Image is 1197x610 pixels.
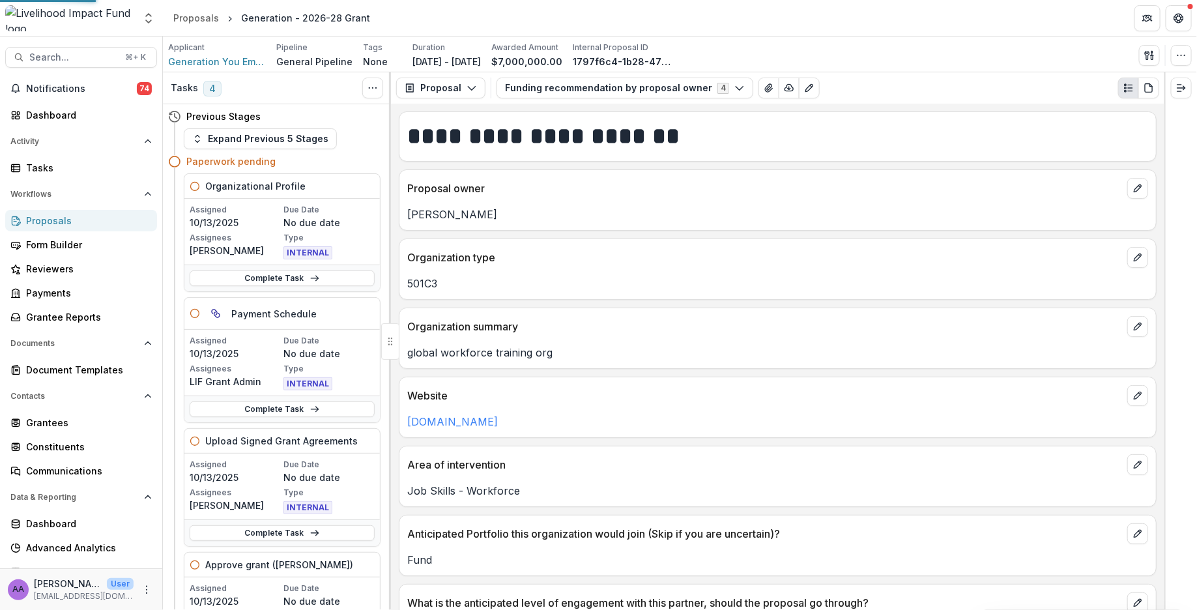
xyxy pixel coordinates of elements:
[5,234,157,255] a: Form Builder
[1127,523,1148,544] button: edit
[205,434,358,448] h5: Upload Signed Grant Agreements
[491,55,562,68] p: $7,000,000.00
[283,363,375,375] p: Type
[5,537,157,559] a: Advanced Analytics
[26,214,147,227] div: Proposals
[1127,178,1148,199] button: edit
[10,339,139,348] span: Documents
[190,216,281,229] p: 10/13/2025
[10,493,139,502] span: Data & Reporting
[5,513,157,534] a: Dashboard
[5,333,157,354] button: Open Documents
[407,250,1122,265] p: Organization type
[283,335,375,347] p: Due Date
[26,161,147,175] div: Tasks
[26,238,147,252] div: Form Builder
[283,459,375,471] p: Due Date
[491,42,558,53] p: Awarded Amount
[1127,316,1148,337] button: edit
[190,487,281,499] p: Assignees
[12,585,24,594] div: Aude Anquetil
[5,78,157,99] button: Notifications74
[5,282,157,304] a: Payments
[5,5,134,31] img: Livelihood Impact Fund logo
[190,375,281,388] p: LIF Grant Admin
[1171,78,1192,98] button: Expand right
[362,78,383,98] button: Toggle View Cancelled Tasks
[231,307,317,321] h5: Payment Schedule
[190,594,281,608] p: 10/13/2025
[26,517,147,530] div: Dashboard
[5,306,157,328] a: Grantee Reports
[1166,5,1192,31] button: Get Help
[407,388,1122,403] p: Website
[396,78,485,98] button: Proposal
[205,303,226,324] button: View dependent tasks
[5,386,157,407] button: Open Contacts
[363,55,388,68] p: None
[5,412,157,433] a: Grantees
[190,335,281,347] p: Assigned
[241,11,370,25] div: Generation - 2026-28 Grant
[283,487,375,499] p: Type
[573,42,648,53] p: Internal Proposal ID
[137,82,152,95] span: 74
[283,501,332,514] span: INTERNAL
[10,190,139,199] span: Workflows
[34,590,134,602] p: [EMAIL_ADDRESS][DOMAIN_NAME]
[10,137,139,146] span: Activity
[203,81,222,96] span: 4
[26,310,147,324] div: Grantee Reports
[5,184,157,205] button: Open Workflows
[190,459,281,471] p: Assigned
[283,594,375,608] p: No due date
[26,83,137,94] span: Notifications
[5,561,157,583] a: Data Report
[5,210,157,231] a: Proposals
[412,42,445,53] p: Duration
[171,83,198,94] h3: Tasks
[407,181,1122,196] p: Proposal owner
[205,179,306,193] h5: Organizational Profile
[168,55,266,68] span: Generation You Employed, Inc.
[5,47,157,68] button: Search...
[1138,78,1159,98] button: PDF view
[123,50,149,65] div: ⌘ + K
[497,78,753,98] button: Funding recommendation by proposal owner4
[29,52,117,63] span: Search...
[5,460,157,482] a: Communications
[407,415,498,428] a: [DOMAIN_NAME]
[34,577,102,590] p: [PERSON_NAME]
[26,286,147,300] div: Payments
[26,464,147,478] div: Communications
[758,78,779,98] button: View Attached Files
[190,270,375,286] a: Complete Task
[186,109,261,123] h4: Previous Stages
[1134,5,1161,31] button: Partners
[190,471,281,484] p: 10/13/2025
[190,583,281,594] p: Assigned
[26,541,147,555] div: Advanced Analytics
[26,363,147,377] div: Document Templates
[283,204,375,216] p: Due Date
[186,154,276,168] h4: Paperwork pending
[799,78,820,98] button: Edit as form
[1118,78,1139,98] button: Plaintext view
[407,276,1148,291] p: 501C3
[5,487,157,508] button: Open Data & Reporting
[190,363,281,375] p: Assignees
[5,359,157,381] a: Document Templates
[26,440,147,454] div: Constituents
[5,131,157,152] button: Open Activity
[283,377,332,390] span: INTERNAL
[407,207,1148,222] p: [PERSON_NAME]
[407,457,1122,472] p: Area of intervention
[139,5,158,31] button: Open entity switcher
[573,55,671,68] p: 1797f6c4-1b28-475d-8bc9-0c8dd033eef9
[1127,247,1148,268] button: edit
[26,565,147,579] div: Data Report
[205,558,353,572] h5: Approve grant ([PERSON_NAME])
[412,55,481,68] p: [DATE] - [DATE]
[407,552,1148,568] p: Fund
[283,246,332,259] span: INTERNAL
